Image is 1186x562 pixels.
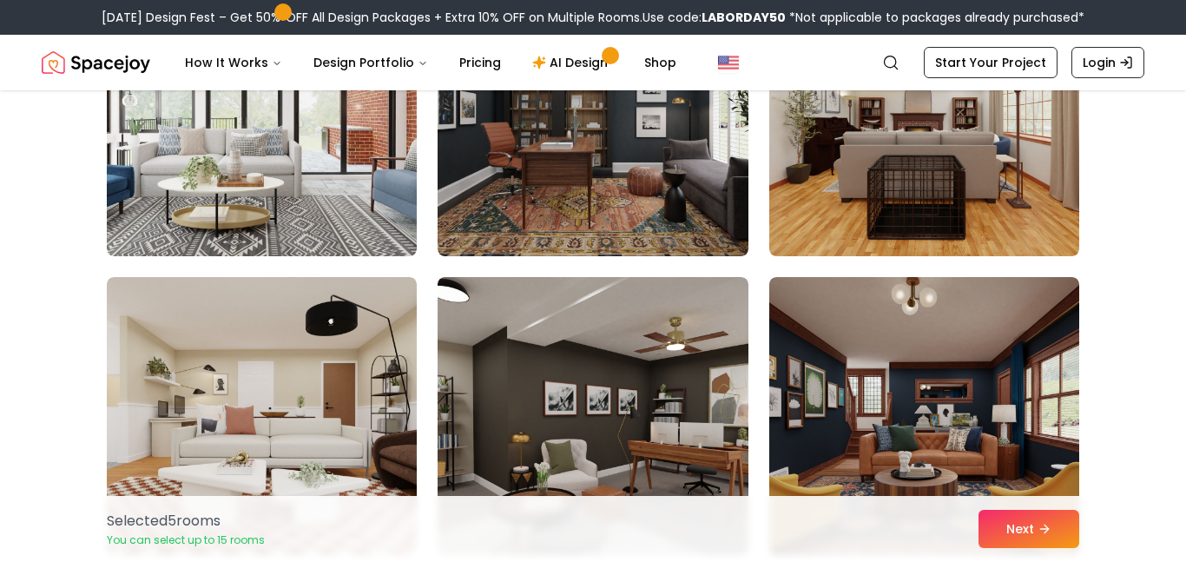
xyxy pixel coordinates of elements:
[42,45,150,80] a: Spacejoy
[924,47,1058,78] a: Start Your Project
[630,45,690,80] a: Shop
[107,511,265,532] p: Selected 5 room s
[978,510,1079,548] button: Next
[786,9,1084,26] span: *Not applicable to packages already purchased*
[445,45,515,80] a: Pricing
[642,9,786,26] span: Use code:
[107,277,417,555] img: Room room-40
[518,45,627,80] a: AI Design
[300,45,442,80] button: Design Portfolio
[718,52,739,73] img: United States
[769,277,1079,555] img: Room room-42
[438,277,748,555] img: Room room-41
[1071,47,1144,78] a: Login
[102,9,1084,26] div: [DATE] Design Fest – Get 50% OFF All Design Packages + Extra 10% OFF on Multiple Rooms.
[42,35,1144,90] nav: Global
[171,45,690,80] nav: Main
[171,45,296,80] button: How It Works
[702,9,786,26] b: LABORDAY50
[107,533,265,547] p: You can select up to 15 rooms
[42,45,150,80] img: Spacejoy Logo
